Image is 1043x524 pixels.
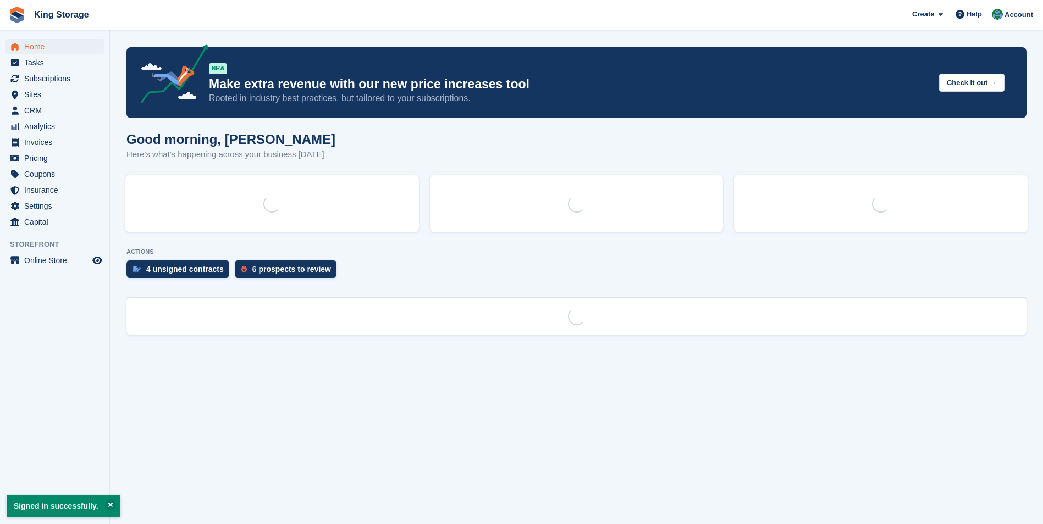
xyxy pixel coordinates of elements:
[5,87,104,102] a: menu
[126,148,335,161] p: Here's what's happening across your business [DATE]
[5,135,104,150] a: menu
[24,71,90,86] span: Subscriptions
[5,253,104,268] a: menu
[5,55,104,70] a: menu
[992,9,1003,20] img: John King
[5,182,104,198] a: menu
[209,63,227,74] div: NEW
[5,214,104,230] a: menu
[5,150,104,166] a: menu
[126,260,235,284] a: 4 unsigned contracts
[126,248,1027,255] p: ACTIONS
[5,39,104,54] a: menu
[24,214,90,230] span: Capital
[24,103,90,118] span: CRM
[7,495,120,517] p: Signed in successfully.
[5,103,104,118] a: menu
[209,76,930,92] p: Make extra revenue with our new price increases tool
[5,71,104,86] a: menu
[10,239,109,250] span: Storefront
[967,9,982,20] span: Help
[24,166,90,182] span: Coupons
[24,253,90,268] span: Online Store
[241,266,247,272] img: prospect-51fa495bee0391a8d652442698ab0144808aea92771e9ea1ae160a38d050c398.svg
[5,198,104,214] a: menu
[126,132,335,147] h1: Good morning, [PERSON_NAME]
[235,260,342,284] a: 6 prospects to review
[24,55,90,70] span: Tasks
[91,254,104,267] a: Preview store
[24,198,90,214] span: Settings
[1005,9,1033,20] span: Account
[5,119,104,134] a: menu
[30,5,93,24] a: King Storage
[24,150,90,166] span: Pricing
[133,266,141,272] img: contract_signature_icon-13c848040528278c33f63329250d36e43548de30e8caae1d1a13099fd9432cc5.svg
[24,87,90,102] span: Sites
[131,44,208,107] img: price-adjustments-announcement-icon-8257ccfd72463d97f412b2fc003d46551f7dbcb40ab6d574587a9cd5c0d94...
[24,39,90,54] span: Home
[5,166,104,182] a: menu
[24,182,90,198] span: Insurance
[9,7,25,23] img: stora-icon-8386f47178a22dfd0bd8f6a31ec36ba5ce8667c1dd55bd0f319d3a0aa187defe.svg
[252,265,331,274] div: 6 prospects to review
[146,265,224,274] div: 4 unsigned contracts
[24,135,90,150] span: Invoices
[912,9,934,20] span: Create
[24,119,90,134] span: Analytics
[209,92,930,104] p: Rooted in industry best practices, but tailored to your subscriptions.
[939,74,1005,92] button: Check it out →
